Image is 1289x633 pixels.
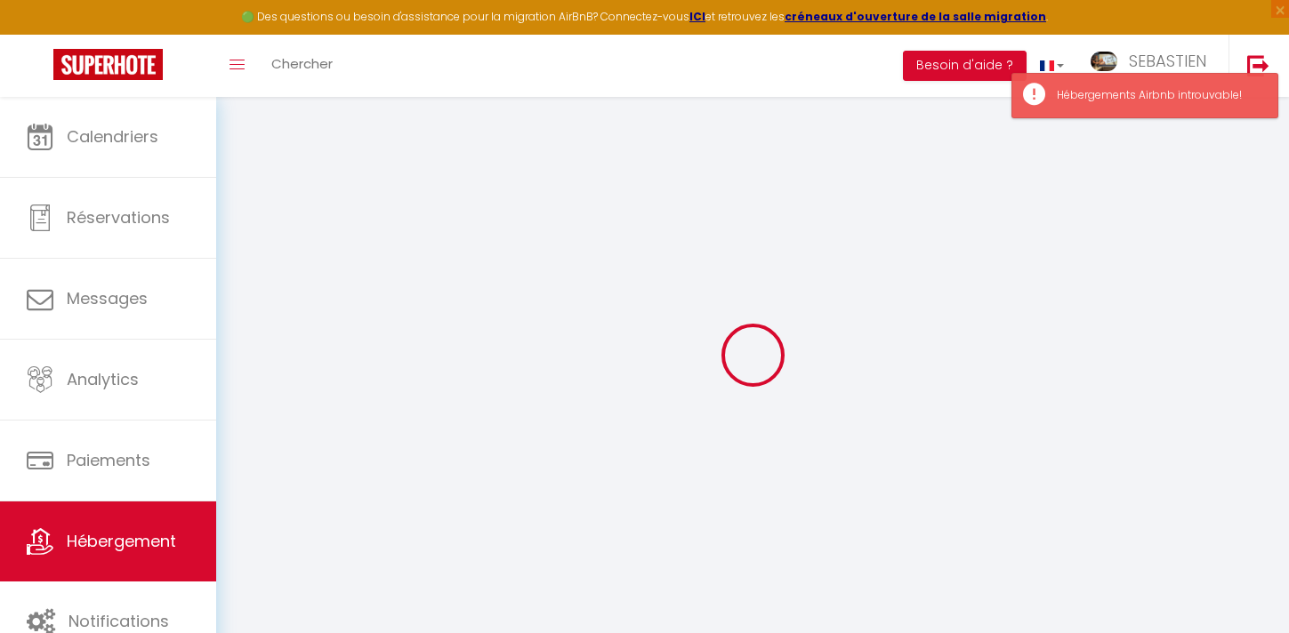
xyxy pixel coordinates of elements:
[67,368,139,390] span: Analytics
[785,9,1046,24] a: créneaux d'ouverture de la salle migration
[67,287,148,309] span: Messages
[903,51,1027,81] button: Besoin d'aide ?
[258,35,346,97] a: Chercher
[53,49,163,80] img: Super Booking
[1091,52,1117,72] img: ...
[1077,35,1229,97] a: ... SEBASTIEN
[68,610,169,632] span: Notifications
[1247,54,1269,76] img: logout
[67,206,170,228] span: Réservations
[689,9,705,24] a: ICI
[67,530,176,552] span: Hébergement
[1129,50,1206,72] span: SEBASTIEN
[1057,87,1260,104] div: Hébergements Airbnb introuvable!
[14,7,68,60] button: Ouvrir le widget de chat LiveChat
[67,125,158,148] span: Calendriers
[67,449,150,471] span: Paiements
[271,54,333,73] span: Chercher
